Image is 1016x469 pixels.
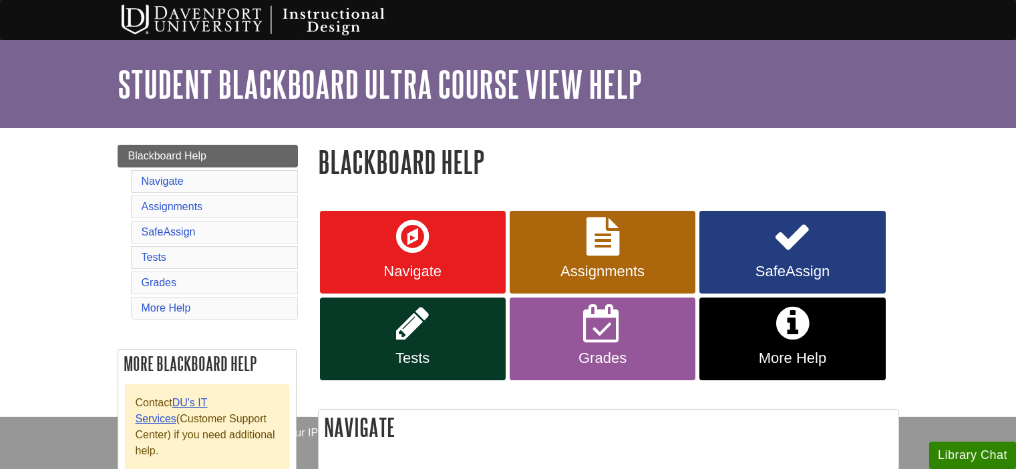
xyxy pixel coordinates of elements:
h2: Navigate [319,410,898,445]
a: Tests [320,298,506,380]
a: Blackboard Help [118,145,298,167]
span: Navigate [330,263,496,280]
a: Assignments [142,201,203,212]
h2: More Blackboard Help [118,350,296,378]
img: Davenport University Instructional Design [111,3,432,37]
a: Assignments [510,211,695,294]
button: Library Chat [929,442,1016,469]
a: Grades [510,298,695,380]
a: SafeAssign [699,211,885,294]
a: More Help [142,302,191,314]
a: Navigate [142,175,184,187]
span: Assignments [520,263,685,280]
span: SafeAssign [709,263,875,280]
a: Tests [142,252,166,263]
span: Grades [520,350,685,367]
span: Blackboard Help [128,150,206,161]
span: Tests [330,350,496,367]
a: Grades [142,277,176,288]
span: More Help [709,350,875,367]
a: SafeAssign [142,226,196,238]
h1: Blackboard Help [318,145,899,179]
a: More Help [699,298,885,380]
a: Student Blackboard Ultra Course View Help [118,63,642,105]
a: Navigate [320,211,506,294]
